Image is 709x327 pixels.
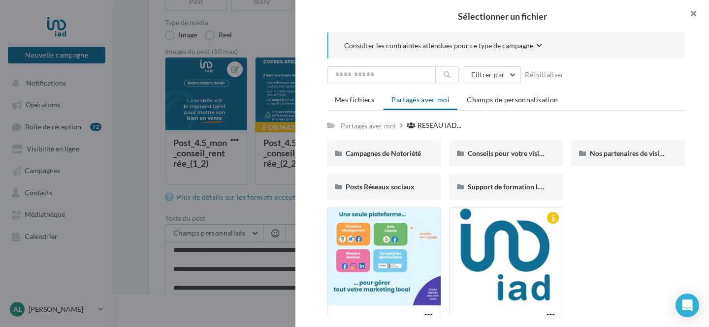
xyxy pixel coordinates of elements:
[468,149,575,157] span: Conseils pour votre visibilité locale
[463,66,521,83] button: Filtrer par
[418,120,461,130] span: RESEAU IAD...
[335,95,374,104] span: Mes fichiers
[521,69,568,81] button: Réinitialiser
[391,95,450,104] span: Partagés avec moi
[457,314,525,325] span: logo iad_450x450
[344,41,533,51] span: Consulter les contraintes attendues pour ce type de campagne
[468,182,562,191] span: Support de formation Localads
[346,149,421,157] span: Campagnes de Notoriété
[590,149,695,157] span: Nos partenaires de visibilité locale
[344,40,542,53] button: Consulter les contraintes attendues pour ce type de campagne
[341,121,396,131] div: Partagés avec moi
[311,12,693,21] h2: Sélectionner un fichier
[676,294,699,317] div: Open Intercom Messenger
[346,182,415,191] span: Posts Réseaux sociaux
[467,95,558,104] span: Champs de personnalisation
